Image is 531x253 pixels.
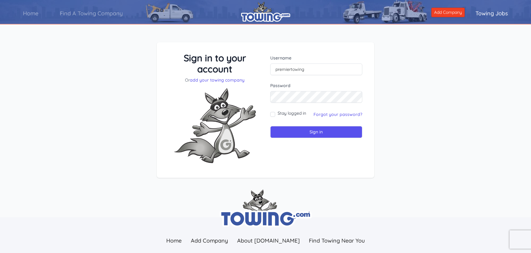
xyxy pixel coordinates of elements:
[186,234,233,247] a: Add Company
[169,83,261,168] img: Fox-Excited.png
[220,190,312,227] img: towing
[270,126,363,138] input: Sign in
[314,112,362,117] a: Forgot your password?
[169,77,261,83] p: Or
[12,5,49,22] a: Home
[270,55,363,61] label: Username
[233,234,304,247] a: About [DOMAIN_NAME]
[49,5,133,22] a: Find A Towing Company
[465,5,519,22] a: Towing Jobs
[241,2,290,22] img: logo.png
[169,52,261,75] h3: Sign in to your account
[162,234,186,247] a: Home
[431,8,465,17] a: Add Company
[304,234,369,247] a: Find Towing Near You
[270,82,363,89] label: Password
[278,110,306,116] label: Stay logged in
[190,77,244,83] a: add your towing company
